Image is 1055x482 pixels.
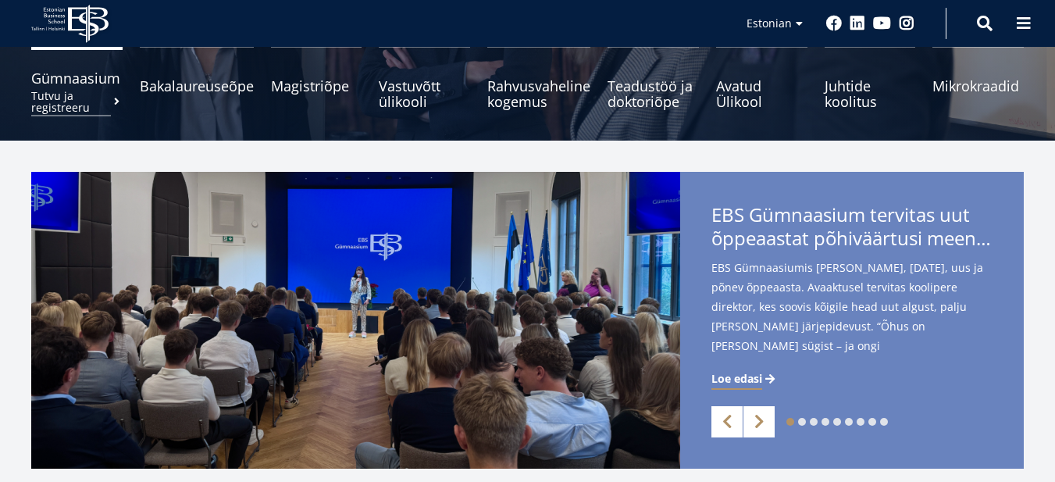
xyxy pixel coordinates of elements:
a: Bakalaureuseõpe [140,47,254,109]
span: Vastuvõtt ülikooli [379,78,470,109]
a: Instagram [899,16,914,31]
span: Rahvusvaheline kogemus [487,78,590,109]
a: 9 [880,418,888,426]
a: Loe edasi [711,371,778,387]
a: 8 [868,418,876,426]
a: Teadustöö ja doktoriõpe [608,47,699,109]
span: Bakalaureuseõpe [140,78,254,94]
span: Gümnaasium [31,70,123,86]
a: Mikrokraadid [932,47,1024,109]
a: Linkedin [850,16,865,31]
span: Teadustöö ja doktoriõpe [608,78,699,109]
a: Facebook [826,16,842,31]
a: 4 [822,418,829,426]
a: Rahvusvaheline kogemus [487,47,590,109]
a: Avatud Ülikool [716,47,807,109]
a: Youtube [873,16,891,31]
a: Vastuvõtt ülikooli [379,47,470,109]
a: GümnaasiumTutvu ja registreeru [31,47,123,109]
small: Tutvu ja registreeru [31,90,123,113]
span: Loe edasi [711,371,762,387]
span: EBS Gümnaasiumis [PERSON_NAME], [DATE], uus ja põnev õppeaasta. Avaaktusel tervitas koolipere dir... [711,258,993,380]
span: EBS Gümnaasium tervitas uut [711,203,993,255]
span: Juhtide koolitus [825,78,916,109]
span: Avatud Ülikool [716,78,807,109]
a: 1 [786,418,794,426]
a: Previous [711,406,743,437]
a: Juhtide koolitus [825,47,916,109]
img: a [31,172,680,469]
a: Magistriõpe [271,47,362,109]
a: 6 [845,418,853,426]
a: 7 [857,418,864,426]
span: õppeaastat põhiväärtusi meenutades [711,227,993,250]
span: Mikrokraadid [932,78,1024,94]
a: Next [743,406,775,437]
span: Magistriõpe [271,78,362,94]
a: 3 [810,418,818,426]
a: 2 [798,418,806,426]
a: 5 [833,418,841,426]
